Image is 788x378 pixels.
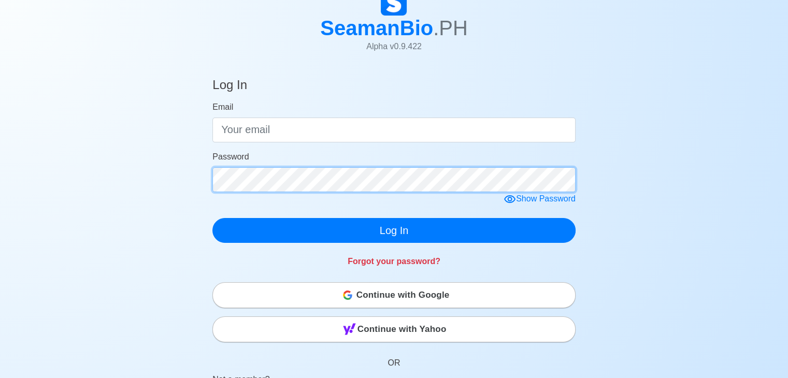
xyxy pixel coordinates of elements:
[357,319,447,340] span: Continue with Yahoo
[212,316,576,342] button: Continue with Yahoo
[212,152,249,161] span: Password
[320,16,468,40] h1: SeamanBio
[212,282,576,308] button: Continue with Google
[212,218,576,243] button: Log In
[356,285,450,306] span: Continue with Google
[212,118,576,142] input: Your email
[212,344,576,373] p: OR
[320,40,468,53] p: Alpha v 0.9.422
[212,103,233,111] span: Email
[504,193,576,206] div: Show Password
[348,257,440,266] a: Forgot your password?
[433,17,468,39] span: .PH
[212,78,247,97] h4: Log In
